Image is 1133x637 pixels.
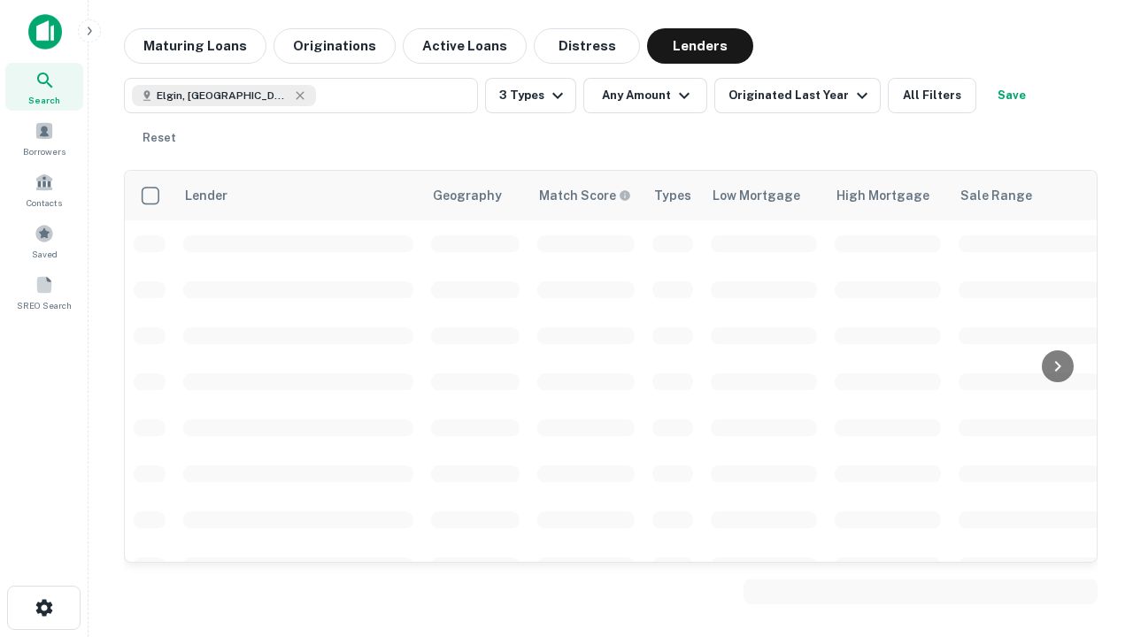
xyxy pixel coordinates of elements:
[157,88,289,104] span: Elgin, [GEOGRAPHIC_DATA], [GEOGRAPHIC_DATA]
[28,14,62,50] img: capitalize-icon.png
[32,247,58,261] span: Saved
[131,120,188,156] button: Reset
[17,298,72,312] span: SREO Search
[185,185,227,206] div: Lender
[826,171,950,220] th: High Mortgage
[534,28,640,64] button: Distress
[647,28,753,64] button: Lenders
[485,78,576,113] button: 3 Types
[950,171,1109,220] th: Sale Range
[654,185,691,206] div: Types
[5,217,83,265] a: Saved
[5,165,83,213] a: Contacts
[728,85,873,106] div: Originated Last Year
[5,114,83,162] a: Borrowers
[702,171,826,220] th: Low Mortgage
[5,268,83,316] a: SREO Search
[1044,439,1133,524] iframe: Chat Widget
[644,171,702,220] th: Types
[539,186,628,205] h6: Match Score
[124,78,478,113] button: Elgin, [GEOGRAPHIC_DATA], [GEOGRAPHIC_DATA]
[888,78,976,113] button: All Filters
[539,186,631,205] div: Capitalize uses an advanced AI algorithm to match your search with the best lender. The match sco...
[174,171,422,220] th: Lender
[23,144,66,158] span: Borrowers
[528,171,644,220] th: Capitalize uses an advanced AI algorithm to match your search with the best lender. The match sco...
[27,196,62,210] span: Contacts
[983,78,1040,113] button: Save your search to get updates of matches that match your search criteria.
[583,78,707,113] button: Any Amount
[28,93,60,107] span: Search
[5,63,83,111] a: Search
[422,171,528,220] th: Geography
[713,185,800,206] div: Low Mortgage
[960,185,1032,206] div: Sale Range
[433,185,502,206] div: Geography
[403,28,527,64] button: Active Loans
[714,78,881,113] button: Originated Last Year
[274,28,396,64] button: Originations
[836,185,929,206] div: High Mortgage
[124,28,266,64] button: Maturing Loans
